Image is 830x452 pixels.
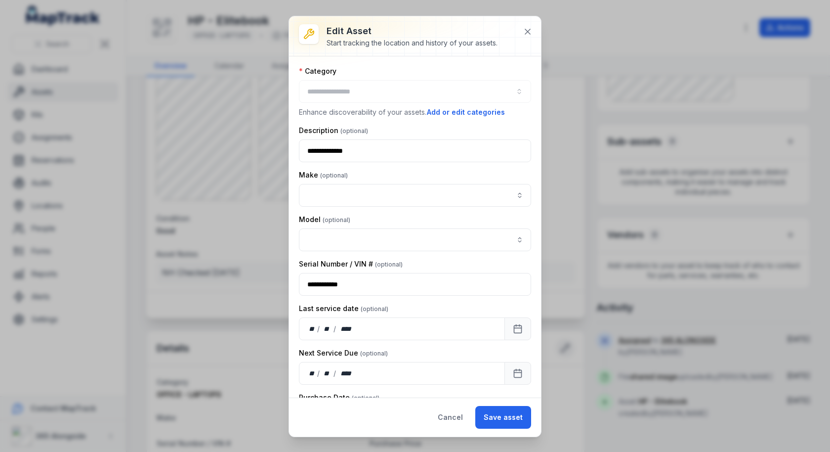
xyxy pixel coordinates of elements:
[317,324,321,334] div: /
[327,24,498,38] h3: Edit asset
[321,324,334,334] div: month,
[299,107,531,118] p: Enhance discoverability of your assets.
[504,362,531,385] button: Calendar
[504,317,531,340] button: Calendar
[429,406,471,429] button: Cancel
[299,348,388,358] label: Next Service Due
[475,406,531,429] button: Save asset
[333,368,337,378] div: /
[299,304,388,314] label: Last service date
[317,368,321,378] div: /
[327,38,498,48] div: Start tracking the location and history of your assets.
[299,66,336,76] label: Category
[299,215,350,225] label: Model
[299,259,403,269] label: Serial Number / VIN #
[299,228,531,251] input: asset-edit:cf[372ede5e-5430-4034-be4c-3789af5fa247]-label
[299,126,368,136] label: Description
[321,368,334,378] div: month,
[337,324,355,334] div: year,
[307,368,317,378] div: day,
[299,393,379,403] label: Purchase Date
[299,184,531,207] input: asset-edit:cf[2c9a1bd6-738d-4b2a-ac98-3f96f4078ca0]-label
[426,107,505,118] button: Add or edit categories
[299,170,348,180] label: Make
[337,368,355,378] div: year,
[307,324,317,334] div: day,
[333,324,337,334] div: /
